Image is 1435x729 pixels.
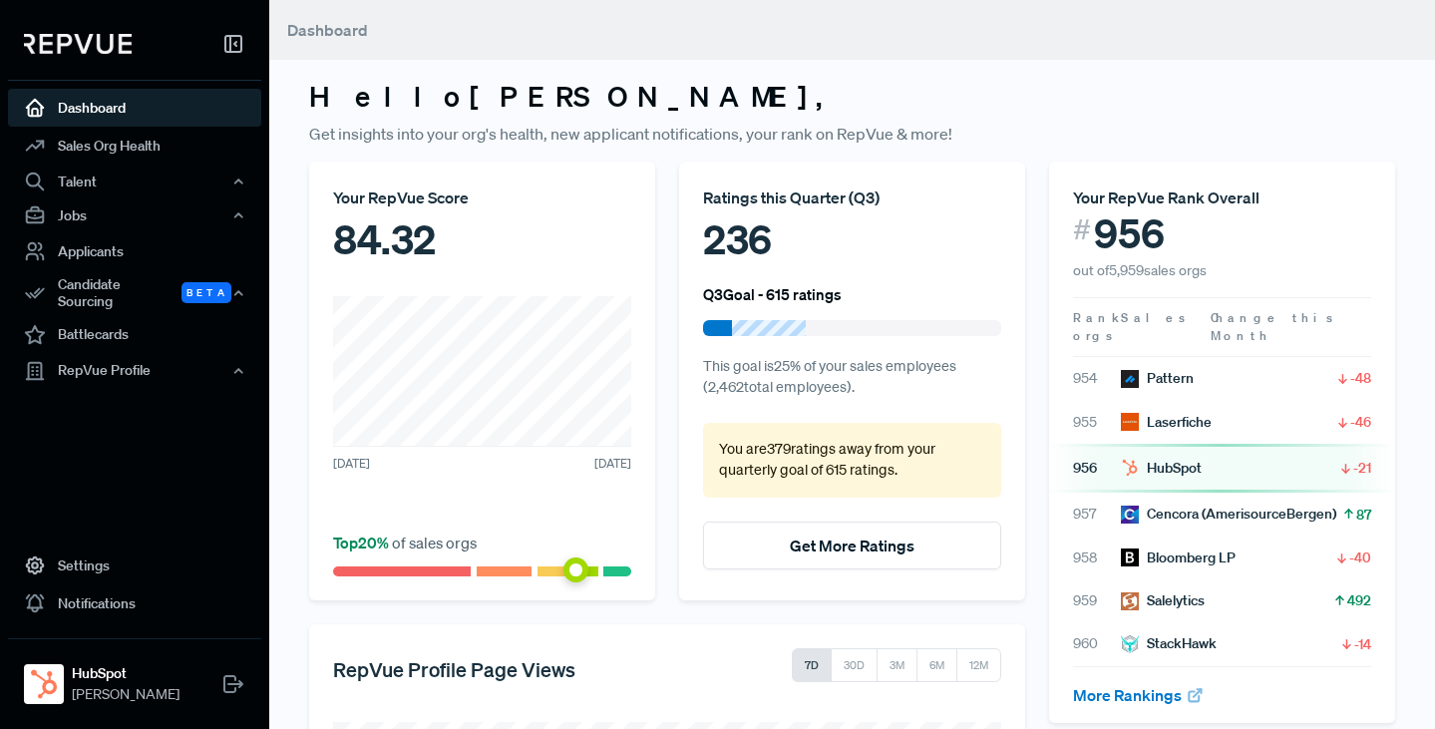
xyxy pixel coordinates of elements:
span: -14 [1354,634,1371,654]
button: 12M [956,648,1001,682]
div: Pattern [1121,368,1194,389]
span: out of 5,959 sales orgs [1073,261,1207,279]
span: -40 [1349,547,1371,567]
button: 6M [916,648,957,682]
span: of sales orgs [333,533,477,552]
p: You are 379 ratings away from your quarterly goal of 615 ratings . [719,439,985,482]
img: Bloomberg LP [1121,548,1139,566]
div: Laserfiche [1121,412,1212,433]
span: 87 [1356,505,1371,525]
span: -46 [1350,412,1371,432]
h6: Q3 Goal - 615 ratings [703,285,842,303]
span: [DATE] [594,455,631,473]
a: Sales Org Health [8,127,261,165]
a: Dashboard [8,89,261,127]
a: Applicants [8,232,261,270]
a: More Rankings [1073,685,1205,705]
div: 84.32 [333,209,631,269]
span: 492 [1347,590,1371,610]
span: [PERSON_NAME] [72,684,179,705]
button: RepVue Profile [8,354,261,388]
div: HubSpot [1121,458,1202,479]
a: Battlecards [8,316,261,354]
p: Get insights into your org's health, new applicant notifications, your rank on RepVue & more! [309,122,1395,146]
span: Sales orgs [1073,309,1189,344]
strong: HubSpot [72,663,179,684]
span: 959 [1073,590,1121,611]
div: Bloomberg LP [1121,547,1236,568]
span: Rank [1073,309,1121,327]
a: Notifications [8,584,261,622]
span: Change this Month [1211,309,1336,344]
span: 954 [1073,368,1121,389]
span: # [1073,209,1091,250]
div: StackHawk [1121,633,1217,654]
div: Salelytics [1121,590,1205,611]
span: Dashboard [287,20,368,40]
h3: Hello [PERSON_NAME] , [309,80,1395,114]
div: Ratings this Quarter ( Q3 ) [703,185,1001,209]
span: -48 [1350,368,1371,388]
button: 3M [877,648,917,682]
span: -21 [1353,458,1371,478]
img: Cencora (AmerisourceBergen) [1121,506,1139,524]
a: Settings [8,547,261,584]
button: 7D [792,648,832,682]
span: 955 [1073,412,1121,433]
p: This goal is 25 % of your sales employees ( 2,462 total employees). [703,356,1001,399]
img: RepVue [24,34,132,54]
span: 958 [1073,547,1121,568]
div: Cencora (AmerisourceBergen) [1121,504,1336,525]
img: HubSpot [28,668,60,700]
span: [DATE] [333,455,370,473]
span: 957 [1073,504,1121,525]
button: 30D [831,648,878,682]
span: Your RepVue Rank Overall [1073,187,1259,207]
button: Get More Ratings [703,522,1001,569]
span: 956 [1094,209,1165,257]
span: Top 20 % [333,533,392,552]
button: Candidate Sourcing Beta [8,270,261,316]
div: Your RepVue Score [333,185,631,209]
button: Talent [8,165,261,198]
span: 960 [1073,633,1121,654]
img: Pattern [1121,370,1139,388]
img: HubSpot [1121,459,1139,477]
img: Salelytics [1121,592,1139,610]
span: 956 [1073,458,1121,479]
h5: RepVue Profile Page Views [333,657,575,681]
div: Candidate Sourcing [8,270,261,316]
button: Jobs [8,198,261,232]
img: Laserfiche [1121,413,1139,431]
div: 236 [703,209,1001,269]
a: HubSpotHubSpot[PERSON_NAME] [8,638,261,713]
img: StackHawk [1121,635,1139,653]
span: Beta [181,282,231,303]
